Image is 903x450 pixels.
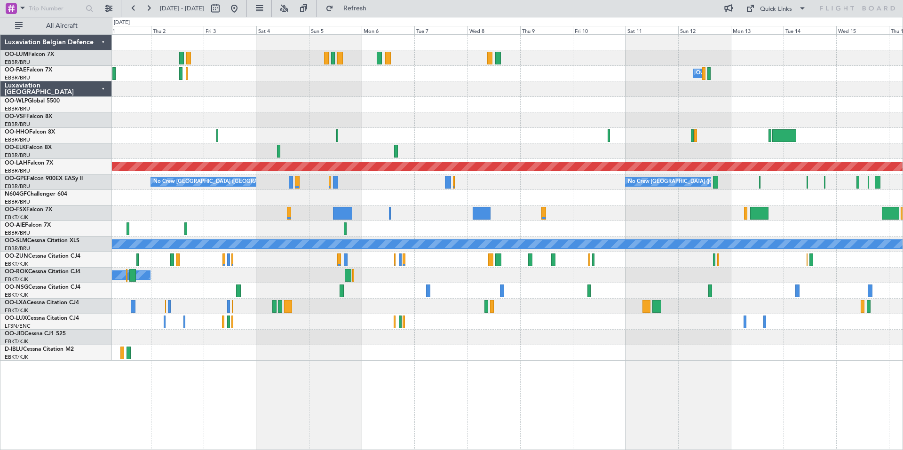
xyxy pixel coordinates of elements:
[5,52,28,57] span: OO-LUM
[98,26,151,34] div: Wed 1
[5,214,28,221] a: EBKT/KJK
[414,26,467,34] div: Tue 7
[760,5,792,14] div: Quick Links
[5,300,79,306] a: OO-LXACessna Citation CJ4
[5,292,28,299] a: EBKT/KJK
[5,307,28,314] a: EBKT/KJK
[5,98,60,104] a: OO-WLPGlobal 5500
[5,176,27,182] span: OO-GPE
[5,67,26,73] span: OO-FAE
[5,136,30,143] a: EBBR/BRU
[153,175,311,189] div: No Crew [GEOGRAPHIC_DATA] ([GEOGRAPHIC_DATA] National)
[741,1,811,16] button: Quick Links
[5,74,30,81] a: EBBR/BRU
[5,145,26,150] span: OO-ELK
[784,26,836,34] div: Tue 14
[24,23,99,29] span: All Aircraft
[5,338,28,345] a: EBKT/KJK
[5,316,27,321] span: OO-LUX
[5,331,24,337] span: OO-JID
[5,354,28,361] a: EBKT/KJK
[5,269,80,275] a: OO-ROKCessna Citation CJ4
[5,253,80,259] a: OO-ZUNCessna Citation CJ4
[696,66,760,80] div: Owner Melsbroek Air Base
[5,160,27,166] span: OO-LAH
[5,207,52,213] a: OO-FSXFalcon 7X
[5,167,30,174] a: EBBR/BRU
[309,26,362,34] div: Sun 5
[114,19,130,27] div: [DATE]
[5,183,30,190] a: EBBR/BRU
[5,67,52,73] a: OO-FAEFalcon 7X
[5,331,66,337] a: OO-JIDCessna CJ1 525
[5,347,23,352] span: D-IBLU
[5,238,27,244] span: OO-SLM
[678,26,731,34] div: Sun 12
[5,253,28,259] span: OO-ZUN
[626,26,678,34] div: Sat 11
[5,269,28,275] span: OO-ROK
[5,229,30,237] a: EBBR/BRU
[5,121,30,128] a: EBBR/BRU
[5,152,30,159] a: EBBR/BRU
[5,198,30,205] a: EBBR/BRU
[5,129,29,135] span: OO-HHO
[5,114,26,119] span: OO-VSF
[5,284,28,290] span: OO-NSG
[467,26,520,34] div: Wed 8
[321,1,378,16] button: Refresh
[5,222,25,228] span: OO-AIE
[5,347,74,352] a: D-IBLUCessna Citation M2
[5,276,28,283] a: EBKT/KJK
[5,176,83,182] a: OO-GPEFalcon 900EX EASy II
[5,191,67,197] a: N604GFChallenger 604
[5,323,31,330] a: LFSN/ENC
[5,105,30,112] a: EBBR/BRU
[520,26,573,34] div: Thu 9
[5,129,55,135] a: OO-HHOFalcon 8X
[29,1,83,16] input: Trip Number
[256,26,309,34] div: Sat 4
[5,261,28,268] a: EBKT/KJK
[10,18,102,33] button: All Aircraft
[836,26,889,34] div: Wed 15
[5,245,30,252] a: EBBR/BRU
[5,222,51,228] a: OO-AIEFalcon 7X
[731,26,784,34] div: Mon 13
[5,98,28,104] span: OO-WLP
[5,300,27,306] span: OO-LXA
[5,160,53,166] a: OO-LAHFalcon 7X
[5,191,27,197] span: N604GF
[204,26,256,34] div: Fri 3
[5,207,26,213] span: OO-FSX
[335,5,375,12] span: Refresh
[5,145,52,150] a: OO-ELKFalcon 8X
[5,238,79,244] a: OO-SLMCessna Citation XLS
[5,59,30,66] a: EBBR/BRU
[151,26,204,34] div: Thu 2
[573,26,626,34] div: Fri 10
[362,26,414,34] div: Mon 6
[628,175,785,189] div: No Crew [GEOGRAPHIC_DATA] ([GEOGRAPHIC_DATA] National)
[5,114,52,119] a: OO-VSFFalcon 8X
[5,316,79,321] a: OO-LUXCessna Citation CJ4
[5,284,80,290] a: OO-NSGCessna Citation CJ4
[5,52,54,57] a: OO-LUMFalcon 7X
[160,4,204,13] span: [DATE] - [DATE]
